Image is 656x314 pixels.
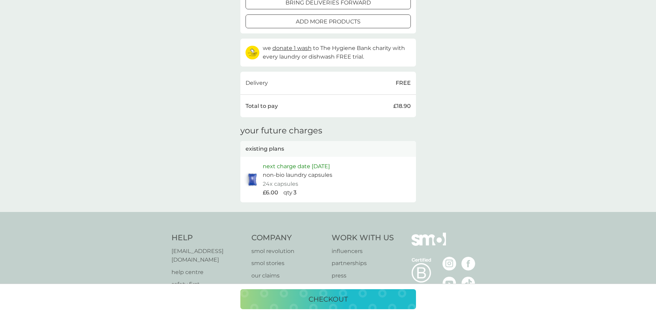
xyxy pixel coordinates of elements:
[296,17,361,26] p: add more products
[332,259,394,268] a: partnerships
[246,14,411,28] button: add more products
[272,45,312,51] span: donate 1 wash
[171,280,245,289] a: safety first
[461,257,475,271] img: visit the smol Facebook page
[332,247,394,256] a: influencers
[393,102,411,111] p: £18.90
[251,271,325,280] a: our claims
[412,233,446,256] img: smol
[263,180,298,189] p: 24x capsules
[263,162,330,171] p: next charge date [DATE]
[171,268,245,277] a: help centre
[283,188,292,197] p: qty
[332,233,394,243] h4: Work With Us
[171,247,245,264] a: [EMAIL_ADDRESS][DOMAIN_NAME]
[263,188,278,197] p: £6.00
[332,271,394,280] a: press
[293,188,296,197] p: 3
[251,259,325,268] a: smol stories
[246,79,268,88] p: Delivery
[263,44,411,61] p: we to The Hygiene Bank charity with every laundry or dishwash FREE trial.
[246,144,284,153] p: existing plans
[461,276,475,290] img: visit the smol Tiktok page
[442,257,456,271] img: visit the smol Instagram page
[240,289,416,309] button: checkout
[309,294,348,305] p: checkout
[251,233,325,243] h4: Company
[171,233,245,243] h4: Help
[246,102,278,111] p: Total to pay
[442,276,456,290] img: visit the smol Youtube page
[263,171,332,180] p: non-bio laundry capsules
[396,79,411,88] p: FREE
[251,247,325,256] a: smol revolution
[240,126,322,136] h3: your future charges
